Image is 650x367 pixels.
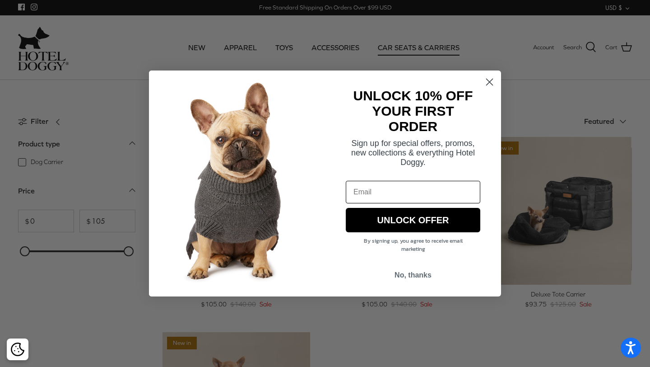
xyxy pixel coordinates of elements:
[351,139,475,167] span: Sign up for special offers, promos, new collections & everything Hotel Doggy.
[149,71,325,296] img: 7cf315d2-500c-4d0a-a8b4-098d5756016d.jpeg
[353,88,473,134] strong: UNLOCK 10% OFF YOUR FIRST ORDER
[364,237,463,253] span: By signing up, you agree to receive email marketing
[346,208,480,232] button: UNLOCK OFFER
[346,267,480,284] button: No, thanks
[7,339,28,360] div: Cookie policy
[9,342,25,358] button: Cookie policy
[11,343,24,356] img: Cookie policy
[482,74,497,90] button: Close dialog
[346,181,480,203] input: Email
